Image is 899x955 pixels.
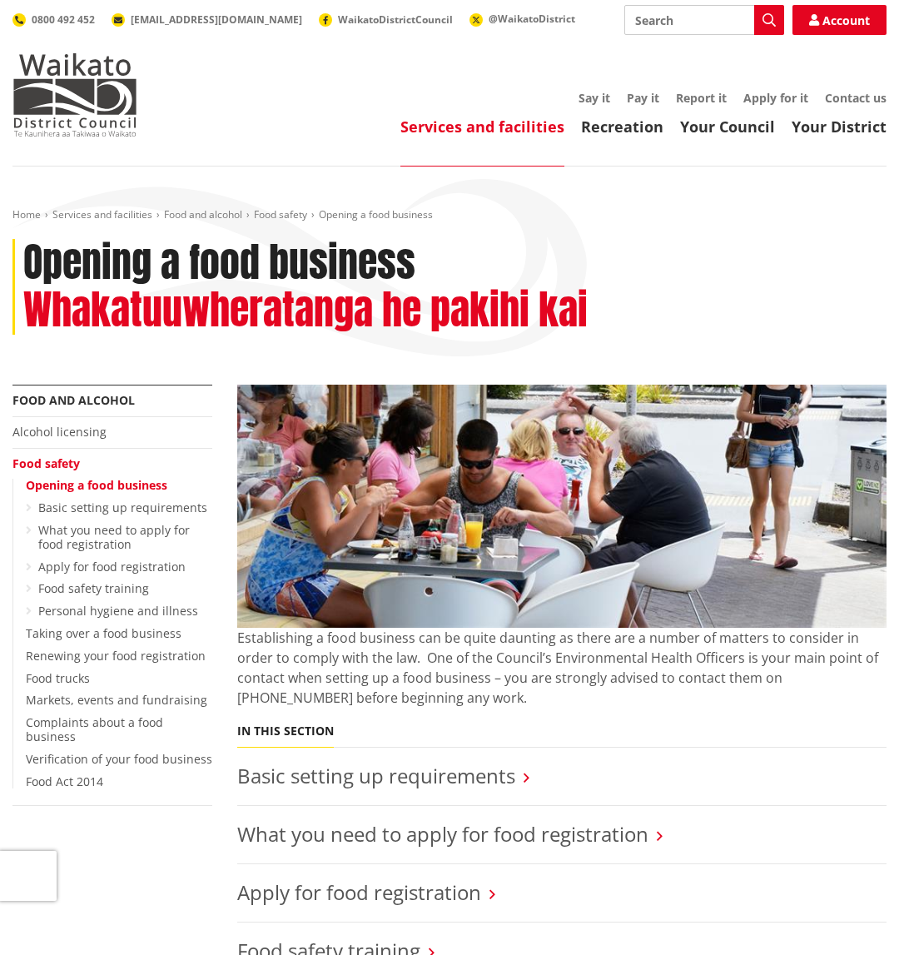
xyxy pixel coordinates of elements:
[792,5,887,35] a: Account
[23,239,415,287] h1: Opening a food business
[237,820,648,848] a: What you need to apply for food registration
[237,385,887,628] img: Establishing-a-food-premises
[52,207,152,221] a: Services and facilities
[131,12,302,27] span: [EMAIL_ADDRESS][DOMAIN_NAME]
[26,670,90,686] a: Food trucks
[624,5,784,35] input: Search input
[12,12,95,27] a: 0800 492 452
[12,455,80,471] a: Food safety
[579,90,610,106] a: Say it
[164,207,242,221] a: Food and alcohol
[237,878,481,906] a: Apply for food registration
[743,90,808,106] a: Apply for it
[627,90,659,106] a: Pay it
[676,90,727,106] a: Report it
[12,424,107,440] a: Alcohol licensing
[12,53,137,137] img: Waikato District Council - Te Kaunihera aa Takiwaa o Waikato
[38,603,198,619] a: Personal hygiene and illness
[38,559,186,574] a: Apply for food registration
[23,286,588,335] h2: Whakatuuwheratanga he pakihi kai
[338,12,453,27] span: WaikatoDistrictCouncil
[237,628,887,708] p: Establishing a food business can be quite daunting as there are a number of matters to consider i...
[825,90,887,106] a: Contact us
[26,714,163,744] a: Complaints about a food business
[680,117,775,137] a: Your Council
[26,692,207,708] a: Markets, events and fundraising
[38,522,190,552] a: What you need to apply for food registration
[400,117,564,137] a: Services and facilities
[237,762,515,789] a: Basic setting up requirements
[12,208,887,222] nav: breadcrumb
[112,12,302,27] a: [EMAIL_ADDRESS][DOMAIN_NAME]
[792,117,887,137] a: Your District
[26,625,181,641] a: Taking over a food business
[12,207,41,221] a: Home
[319,12,453,27] a: WaikatoDistrictCouncil
[26,648,206,664] a: Renewing your food registration
[489,12,575,26] span: @WaikatoDistrict
[319,207,433,221] span: Opening a food business
[26,773,103,789] a: Food Act 2014
[581,117,663,137] a: Recreation
[469,12,575,26] a: @WaikatoDistrict
[12,392,135,408] a: Food and alcohol
[38,500,207,515] a: Basic setting up requirements
[26,751,212,767] a: Verification of your food business
[237,724,334,739] h5: In this section
[254,207,307,221] a: Food safety
[32,12,95,27] span: 0800 492 452
[26,477,167,493] a: Opening a food business
[38,580,149,596] a: Food safety training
